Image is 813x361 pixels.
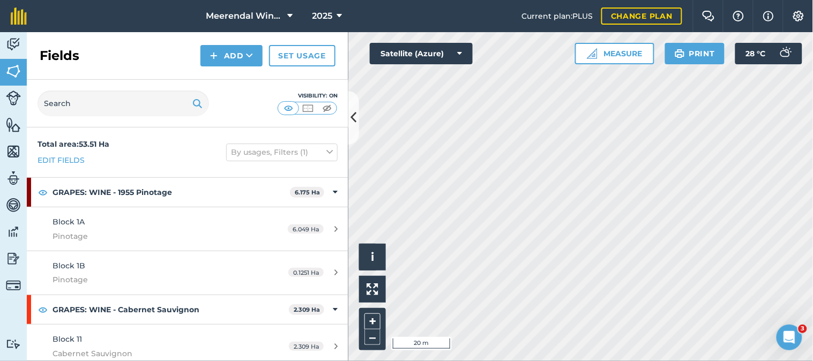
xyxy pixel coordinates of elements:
span: Block 1A [53,217,85,227]
img: Four arrows, one pointing top left, one top right, one bottom right and the last bottom left [367,283,378,295]
button: By usages, Filters (1) [226,144,338,161]
button: + [364,313,381,329]
img: svg+xml;base64,PHN2ZyB4bWxucz0iaHR0cDovL3d3dy53My5vcmcvMjAwMC9zdmciIHdpZHRoPSI1MCIgaGVpZ2h0PSI0MC... [301,103,315,114]
span: Pinotage [53,274,254,285]
span: 28 ° C [746,43,766,64]
img: svg+xml;base64,PHN2ZyB4bWxucz0iaHR0cDovL3d3dy53My5vcmcvMjAwMC9zdmciIHdpZHRoPSI1MCIgaGVpZ2h0PSI0MC... [320,103,334,114]
strong: Total area : 53.51 Ha [38,139,109,149]
button: Print [665,43,725,64]
img: A question mark icon [732,11,745,21]
img: svg+xml;base64,PD94bWwgdmVyc2lvbj0iMS4wIiBlbmNvZGluZz0idXRmLTgiPz4KPCEtLSBHZW5lcmF0b3I6IEFkb2JlIE... [6,278,21,293]
img: svg+xml;base64,PHN2ZyB4bWxucz0iaHR0cDovL3d3dy53My5vcmcvMjAwMC9zdmciIHdpZHRoPSIxOCIgaGVpZ2h0PSIyNC... [38,186,48,199]
h2: Fields [40,47,79,64]
img: svg+xml;base64,PD94bWwgdmVyc2lvbj0iMS4wIiBlbmNvZGluZz0idXRmLTgiPz4KPCEtLSBHZW5lcmF0b3I6IEFkb2JlIE... [6,170,21,186]
span: 0.1251 Ha [288,268,324,277]
img: svg+xml;base64,PHN2ZyB4bWxucz0iaHR0cDovL3d3dy53My5vcmcvMjAwMC9zdmciIHdpZHRoPSI1NiIgaGVpZ2h0PSI2MC... [6,117,21,133]
img: svg+xml;base64,PD94bWwgdmVyc2lvbj0iMS4wIiBlbmNvZGluZz0idXRmLTgiPz4KPCEtLSBHZW5lcmF0b3I6IEFkb2JlIE... [6,339,21,349]
button: i [359,244,386,270]
a: Change plan [601,7,682,25]
img: svg+xml;base64,PHN2ZyB4bWxucz0iaHR0cDovL3d3dy53My5vcmcvMjAwMC9zdmciIHdpZHRoPSIxOSIgaGVpZ2h0PSIyNC... [192,97,203,110]
img: svg+xml;base64,PHN2ZyB4bWxucz0iaHR0cDovL3d3dy53My5vcmcvMjAwMC9zdmciIHdpZHRoPSI1MCIgaGVpZ2h0PSI0MC... [282,103,295,114]
span: Block 1B [53,261,85,270]
img: svg+xml;base64,PHN2ZyB4bWxucz0iaHR0cDovL3d3dy53My5vcmcvMjAwMC9zdmciIHdpZHRoPSI1NiIgaGVpZ2h0PSI2MC... [6,63,21,79]
button: Measure [575,43,654,64]
iframe: Intercom live chat [777,325,802,350]
button: 28 °C [735,43,802,64]
span: i [371,250,374,264]
a: Edit fields [38,154,85,166]
button: Satellite (Azure) [370,43,473,64]
img: fieldmargin Logo [11,7,27,25]
img: svg+xml;base64,PHN2ZyB4bWxucz0iaHR0cDovL3d3dy53My5vcmcvMjAwMC9zdmciIHdpZHRoPSIxNCIgaGVpZ2h0PSIyNC... [210,49,218,62]
span: Pinotage [53,230,254,242]
img: Ruler icon [587,48,598,59]
img: svg+xml;base64,PD94bWwgdmVyc2lvbj0iMS4wIiBlbmNvZGluZz0idXRmLTgiPz4KPCEtLSBHZW5lcmF0b3I6IEFkb2JlIE... [774,43,796,64]
a: Set usage [269,45,335,66]
img: svg+xml;base64,PD94bWwgdmVyc2lvbj0iMS4wIiBlbmNvZGluZz0idXRmLTgiPz4KPCEtLSBHZW5lcmF0b3I6IEFkb2JlIE... [6,224,21,240]
a: Block 1APinotage6.049 Ha [27,207,348,251]
img: svg+xml;base64,PHN2ZyB4bWxucz0iaHR0cDovL3d3dy53My5vcmcvMjAwMC9zdmciIHdpZHRoPSIxOCIgaGVpZ2h0PSIyNC... [38,303,48,316]
span: Meerendal Wine Estate [206,10,284,22]
strong: 2.309 Ha [294,306,320,313]
img: svg+xml;base64,PD94bWwgdmVyc2lvbj0iMS4wIiBlbmNvZGluZz0idXRmLTgiPz4KPCEtLSBHZW5lcmF0b3I6IEFkb2JlIE... [6,197,21,213]
span: 2025 [312,10,333,22]
img: svg+xml;base64,PD94bWwgdmVyc2lvbj0iMS4wIiBlbmNvZGluZz0idXRmLTgiPz4KPCEtLSBHZW5lcmF0b3I6IEFkb2JlIE... [6,251,21,267]
img: Two speech bubbles overlapping with the left bubble in the forefront [702,11,715,21]
img: svg+xml;base64,PHN2ZyB4bWxucz0iaHR0cDovL3d3dy53My5vcmcvMjAwMC9zdmciIHdpZHRoPSI1NiIgaGVpZ2h0PSI2MC... [6,144,21,160]
span: 6.049 Ha [288,224,324,234]
div: Visibility: On [278,92,338,100]
span: Cabernet Sauvignon [53,348,254,359]
button: Add [200,45,263,66]
input: Search [38,91,209,116]
span: Block 11 [53,334,82,344]
div: GRAPES: WINE - 1955 Pinotage6.175 Ha [27,178,348,207]
span: 2.309 Ha [289,342,324,351]
button: – [364,329,381,345]
img: svg+xml;base64,PD94bWwgdmVyc2lvbj0iMS4wIiBlbmNvZGluZz0idXRmLTgiPz4KPCEtLSBHZW5lcmF0b3I6IEFkb2JlIE... [6,91,21,106]
span: 3 [799,325,807,333]
div: GRAPES: WINE - Cabernet Sauvignon2.309 Ha [27,295,348,324]
a: Block 1BPinotage0.1251 Ha [27,251,348,295]
img: svg+xml;base64,PHN2ZyB4bWxucz0iaHR0cDovL3d3dy53My5vcmcvMjAwMC9zdmciIHdpZHRoPSIxOSIgaGVpZ2h0PSIyNC... [675,47,685,60]
span: Current plan : PLUS [521,10,593,22]
strong: GRAPES: WINE - 1955 Pinotage [53,178,290,207]
img: svg+xml;base64,PHN2ZyB4bWxucz0iaHR0cDovL3d3dy53My5vcmcvMjAwMC9zdmciIHdpZHRoPSIxNyIgaGVpZ2h0PSIxNy... [763,10,774,22]
strong: GRAPES: WINE - Cabernet Sauvignon [53,295,289,324]
strong: 6.175 Ha [295,189,320,196]
img: svg+xml;base64,PD94bWwgdmVyc2lvbj0iMS4wIiBlbmNvZGluZz0idXRmLTgiPz4KPCEtLSBHZW5lcmF0b3I6IEFkb2JlIE... [6,36,21,52]
img: A cog icon [792,11,805,21]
